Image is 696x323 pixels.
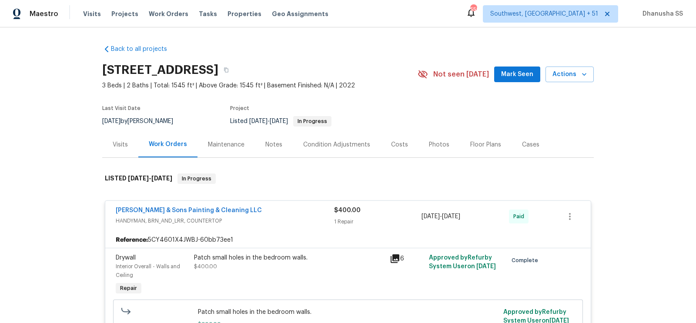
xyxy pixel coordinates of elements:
[116,255,136,261] span: Drywall
[265,140,282,149] div: Notes
[334,217,422,226] div: 1 Repair
[639,10,683,18] span: Dhanusha SS
[272,10,328,18] span: Geo Assignments
[116,264,180,278] span: Interior Overall - Walls and Ceiling
[149,140,187,149] div: Work Orders
[433,70,489,79] span: Not seen [DATE]
[391,140,408,149] div: Costs
[422,212,460,221] span: -
[102,45,186,53] a: Back to all projects
[102,81,418,90] span: 3 Beds | 2 Baths | Total: 1545 ft² | Above Grade: 1545 ft² | Basement Finished: N/A | 2022
[116,207,262,213] a: [PERSON_NAME] & Sons Painting & Cleaning LLC
[105,173,172,184] h6: LISTED
[208,140,244,149] div: Maintenance
[113,140,128,149] div: Visits
[429,255,496,270] span: Approved by Refurby System User on
[512,256,542,265] span: Complete
[522,140,539,149] div: Cases
[102,118,120,124] span: [DATE]
[102,165,594,193] div: LISTED [DATE]-[DATE]In Progress
[199,11,217,17] span: Tasks
[303,140,370,149] div: Condition Adjustments
[116,216,334,225] span: HANDYMAN, BRN_AND_LRR, COUNTERTOP
[545,67,594,83] button: Actions
[270,118,288,124] span: [DATE]
[334,207,361,213] span: $400.00
[128,175,149,181] span: [DATE]
[102,106,141,111] span: Last Visit Date
[230,106,249,111] span: Project
[198,308,499,316] span: Patch small holes in the bedroom walls.
[490,10,598,18] span: Southwest, [GEOGRAPHIC_DATA] + 51
[102,66,218,74] h2: [STREET_ADDRESS]
[513,212,528,221] span: Paid
[116,236,148,244] b: Reference:
[470,5,476,14] div: 552
[294,119,331,124] span: In Progress
[102,116,184,127] div: by [PERSON_NAME]
[128,175,172,181] span: -
[476,263,496,270] span: [DATE]
[470,140,501,149] div: Floor Plans
[194,264,217,269] span: $400.00
[501,69,533,80] span: Mark Seen
[552,69,587,80] span: Actions
[249,118,288,124] span: -
[429,140,449,149] div: Photos
[105,232,591,248] div: 5CY4601X4JWBJ-60bb73ee1
[422,213,440,220] span: [DATE]
[442,213,460,220] span: [DATE]
[117,284,141,293] span: Repair
[228,10,261,18] span: Properties
[149,10,188,18] span: Work Orders
[390,253,424,264] div: 6
[30,10,58,18] span: Maestro
[83,10,101,18] span: Visits
[230,118,331,124] span: Listed
[178,174,215,183] span: In Progress
[111,10,138,18] span: Projects
[494,67,540,83] button: Mark Seen
[218,62,234,78] button: Copy Address
[194,253,385,262] div: Patch small holes in the bedroom walls.
[151,175,172,181] span: [DATE]
[249,118,268,124] span: [DATE]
